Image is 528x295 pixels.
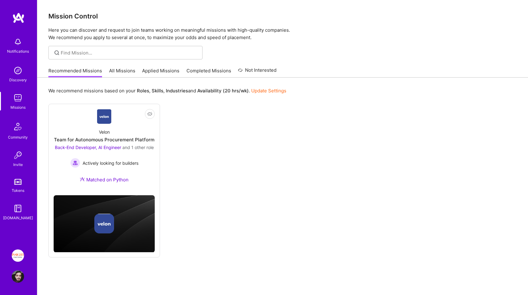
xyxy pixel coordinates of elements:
a: Insight Partners: Data & AI - Sourcing [10,249,26,262]
b: Roles [137,88,149,94]
b: Skills [152,88,163,94]
i: icon EyeClosed [147,111,152,116]
i: icon SearchGrey [53,49,60,56]
img: Company logo [94,214,114,233]
img: Insight Partners: Data & AI - Sourcing [12,249,24,262]
div: Team for Autonomous Procurement Platform [54,136,154,143]
a: Update Settings [251,88,286,94]
h3: Mission Control [48,12,517,20]
a: Applied Missions [142,67,179,78]
img: Community [10,119,25,134]
img: cover [54,195,155,252]
a: Company LogoVelonTeam for Autonomous Procurement PlatformBack-End Developer, AI Engineer and 1 ot... [54,109,155,190]
div: [DOMAIN_NAME] [3,215,33,221]
div: Notifications [7,48,29,55]
p: We recommend missions based on your , , and . [48,87,286,94]
div: Matched on Python [80,176,129,183]
input: Find Mission... [61,50,198,56]
img: Ateam Purple Icon [80,177,85,182]
img: Actively looking for builders [70,158,80,168]
img: tokens [14,179,22,185]
span: Actively looking for builders [83,160,138,166]
img: teamwork [12,92,24,104]
b: Industries [166,88,188,94]
img: guide book [12,202,24,215]
a: All Missions [109,67,135,78]
p: Here you can discover and request to join teams working on meaningful missions with high-quality ... [48,26,517,41]
div: Discovery [9,77,27,83]
img: Company Logo [97,109,112,124]
div: Tokens [12,187,24,194]
a: Recommended Missions [48,67,102,78]
a: Not Interested [238,67,276,78]
span: Back-End Developer, AI Engineer [55,145,121,150]
img: User Avatar [12,270,24,283]
img: logo [12,12,25,23]
img: Invite [12,149,24,161]
div: Velon [99,129,110,135]
img: discovery [12,64,24,77]
div: Community [8,134,28,140]
a: User Avatar [10,270,26,283]
img: bell [12,36,24,48]
div: Invite [13,161,23,168]
div: Missions [10,104,26,111]
a: Completed Missions [186,67,231,78]
span: and 1 other role [122,145,154,150]
b: Availability (20 hrs/wk) [197,88,249,94]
